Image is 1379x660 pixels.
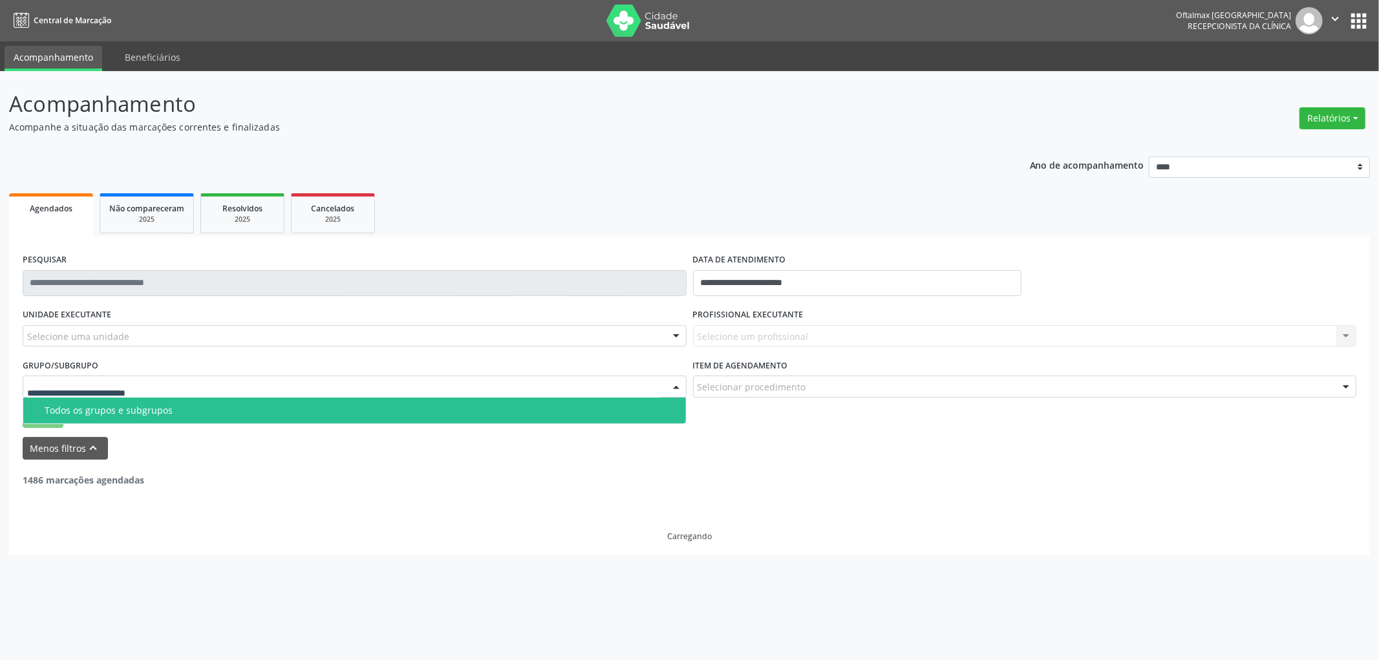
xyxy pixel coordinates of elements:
[698,380,806,394] span: Selecionar procedimento
[23,474,144,486] strong: 1486 marcações agendadas
[312,203,355,214] span: Cancelados
[1030,156,1144,173] p: Ano de acompanhamento
[210,215,275,224] div: 2025
[45,405,678,416] div: Todos os grupos e subgrupos
[109,215,184,224] div: 2025
[301,215,365,224] div: 2025
[1347,10,1370,32] button: apps
[1188,21,1291,32] span: Recepcionista da clínica
[1328,12,1342,26] i: 
[1176,10,1291,21] div: Oftalmax [GEOGRAPHIC_DATA]
[693,305,804,325] label: PROFISSIONAL EXECUTANTE
[27,330,129,343] span: Selecione uma unidade
[222,203,262,214] span: Resolvidos
[109,203,184,214] span: Não compareceram
[23,356,98,376] label: Grupo/Subgrupo
[1296,7,1323,34] img: img
[693,250,786,270] label: DATA DE ATENDIMENTO
[1323,7,1347,34] button: 
[23,437,108,460] button: Menos filtroskeyboard_arrow_up
[23,305,111,325] label: UNIDADE EXECUTANTE
[667,531,712,542] div: Carregando
[9,10,111,31] a: Central de Marcação
[5,46,102,71] a: Acompanhamento
[9,120,962,134] p: Acompanhe a situação das marcações correntes e finalizadas
[116,46,189,69] a: Beneficiários
[23,250,67,270] label: PESQUISAR
[693,356,788,376] label: Item de agendamento
[87,441,101,455] i: keyboard_arrow_up
[34,15,111,26] span: Central de Marcação
[30,203,72,214] span: Agendados
[1299,107,1365,129] button: Relatórios
[9,88,962,120] p: Acompanhamento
